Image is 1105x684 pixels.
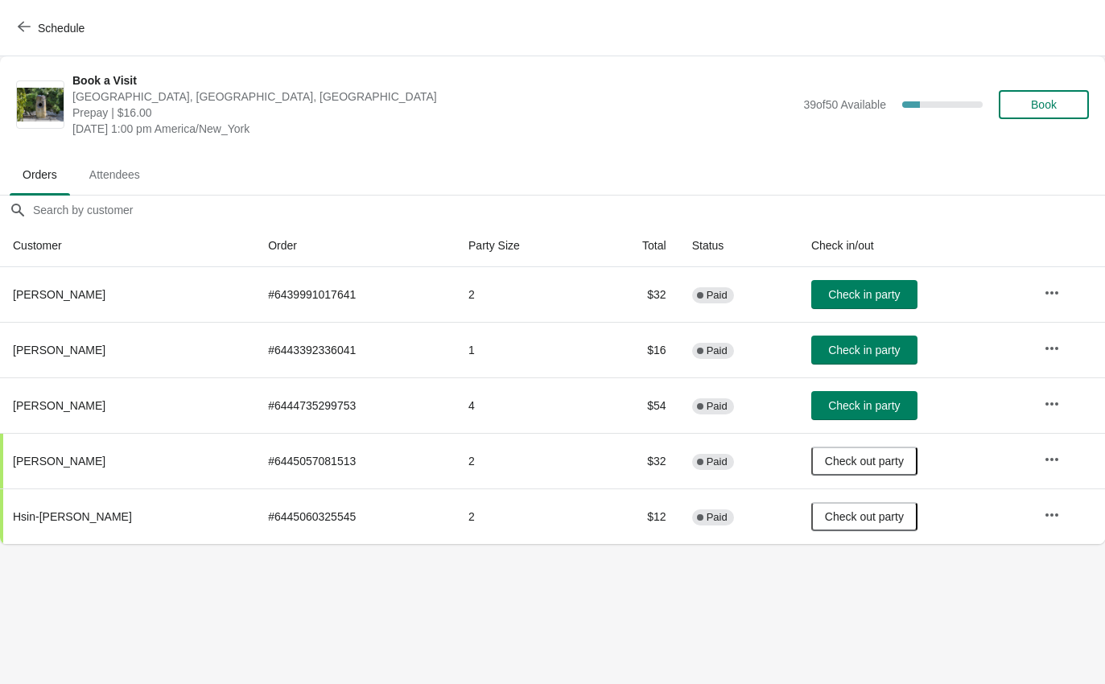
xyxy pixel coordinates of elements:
[255,377,456,433] td: # 6444735299753
[592,322,679,377] td: $16
[811,336,917,365] button: Check in party
[456,267,592,322] td: 2
[592,225,679,267] th: Total
[592,488,679,544] td: $12
[707,289,728,302] span: Paid
[811,447,917,476] button: Check out party
[825,510,904,523] span: Check out party
[13,288,105,301] span: [PERSON_NAME]
[72,121,795,137] span: [DATE] 1:00 pm America/New_York
[72,72,795,89] span: Book a Visit
[72,89,795,105] span: [GEOGRAPHIC_DATA], [GEOGRAPHIC_DATA], [GEOGRAPHIC_DATA]
[13,399,105,412] span: [PERSON_NAME]
[38,22,85,35] span: Schedule
[13,510,132,523] span: Hsin-[PERSON_NAME]
[828,344,900,356] span: Check in party
[811,391,917,420] button: Check in party
[72,105,795,121] span: Prepay | $16.00
[707,511,728,524] span: Paid
[592,377,679,433] td: $54
[255,488,456,544] td: # 6445060325545
[707,455,728,468] span: Paid
[8,14,97,43] button: Schedule
[456,488,592,544] td: 2
[811,502,917,531] button: Check out party
[811,280,917,309] button: Check in party
[825,455,904,468] span: Check out party
[828,288,900,301] span: Check in party
[255,225,456,267] th: Order
[707,400,728,413] span: Paid
[707,344,728,357] span: Paid
[592,267,679,322] td: $32
[32,196,1105,225] input: Search by customer
[803,98,886,111] span: 39 of 50 Available
[828,399,900,412] span: Check in party
[10,160,70,189] span: Orders
[456,377,592,433] td: 4
[999,90,1089,119] button: Book
[13,455,105,468] span: [PERSON_NAME]
[456,433,592,488] td: 2
[456,322,592,377] td: 1
[17,88,64,122] img: Book a Visit
[76,160,153,189] span: Attendees
[255,433,456,488] td: # 6445057081513
[679,225,798,267] th: Status
[456,225,592,267] th: Party Size
[255,322,456,377] td: # 6443392336041
[1031,98,1057,111] span: Book
[592,433,679,488] td: $32
[255,267,456,322] td: # 6439991017641
[13,344,105,356] span: [PERSON_NAME]
[798,225,1031,267] th: Check in/out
